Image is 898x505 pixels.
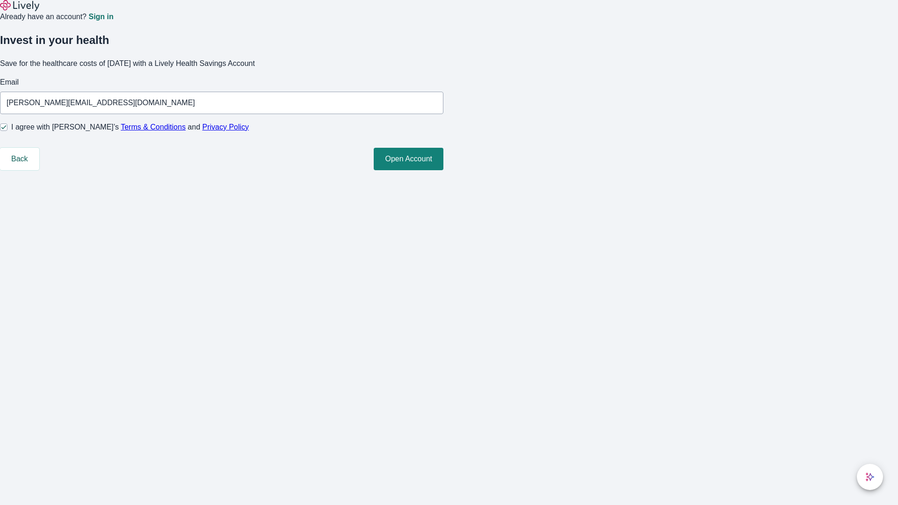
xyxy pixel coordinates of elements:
span: I agree with [PERSON_NAME]’s and [11,122,249,133]
a: Terms & Conditions [121,123,186,131]
button: chat [857,464,883,490]
svg: Lively AI Assistant [865,472,875,482]
button: Open Account [374,148,443,170]
a: Sign in [88,13,113,21]
a: Privacy Policy [203,123,249,131]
